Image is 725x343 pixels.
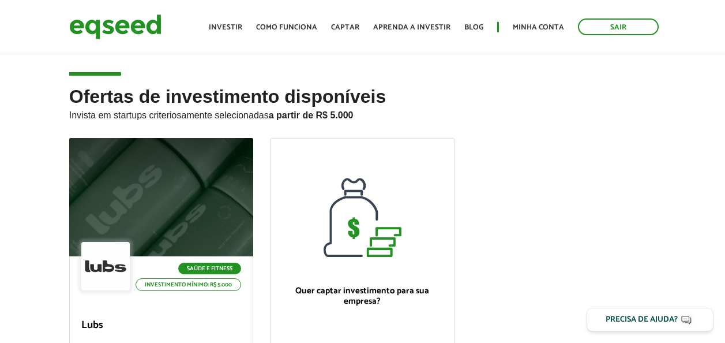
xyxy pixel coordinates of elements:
p: Quer captar investimento para sua empresa? [283,286,442,307]
p: Saúde e Fitness [178,263,241,274]
a: Aprenda a investir [373,24,450,31]
a: Blog [464,24,483,31]
p: Invista em startups criteriosamente selecionadas [69,107,656,121]
strong: a partir de R$ 5.000 [269,110,354,120]
img: EqSeed [69,12,161,42]
p: Investimento mínimo: R$ 5.000 [136,278,241,291]
h2: Ofertas de investimento disponíveis [69,87,656,138]
a: Investir [209,24,242,31]
a: Sair [578,18,659,35]
a: Minha conta [513,24,564,31]
a: Captar [331,24,359,31]
a: Como funciona [256,24,317,31]
p: Lubs [81,319,241,332]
